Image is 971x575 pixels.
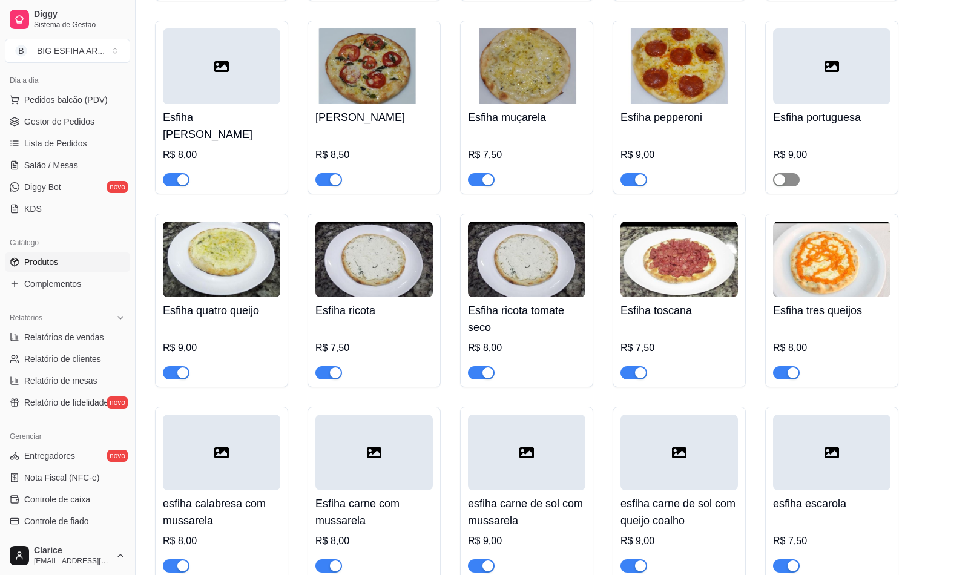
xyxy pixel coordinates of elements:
[163,341,280,355] div: R$ 9,00
[15,45,27,57] span: B
[5,427,130,446] div: Gerenciar
[468,495,585,529] h4: esfiha carne de sol com mussarela
[24,515,89,527] span: Controle de fiado
[468,341,585,355] div: R$ 8,00
[315,148,433,162] div: R$ 8,50
[315,534,433,548] div: R$ 8,00
[5,349,130,369] a: Relatório de clientes
[773,222,890,297] img: product-image
[24,116,94,128] span: Gestor de Pedidos
[468,302,585,336] h4: Esfiha ricota tomate seco
[468,109,585,126] h4: Esfiha muçarela
[5,112,130,131] a: Gestor de Pedidos
[5,156,130,175] a: Salão / Mesas
[620,109,738,126] h4: Esfiha pepperoni
[24,331,104,343] span: Relatórios de vendas
[315,302,433,319] h4: Esfiha ricota
[773,148,890,162] div: R$ 9,00
[5,541,130,570] button: Clarice[EMAIL_ADDRESS][DOMAIN_NAME]
[773,495,890,512] h4: esfiha escarola
[315,495,433,529] h4: Esfiha carne com mussarela
[163,148,280,162] div: R$ 8,00
[5,134,130,153] a: Lista de Pedidos
[24,375,97,387] span: Relatório de mesas
[37,45,105,57] div: BIG ESFIHA AR ...
[5,71,130,90] div: Dia a dia
[468,28,585,104] img: product-image
[5,393,130,412] a: Relatório de fidelidadenovo
[315,28,433,104] img: product-image
[620,302,738,319] h4: Esfiha toscana
[620,222,738,297] img: product-image
[24,396,108,409] span: Relatório de fidelidade
[24,203,42,215] span: KDS
[24,353,101,365] span: Relatório de clientes
[773,302,890,319] h4: Esfiha tres queijos
[468,534,585,548] div: R$ 9,00
[315,222,433,297] img: product-image
[5,468,130,487] a: Nota Fiscal (NFC-e)
[315,109,433,126] h4: [PERSON_NAME]
[24,94,108,106] span: Pedidos balcão (PDV)
[5,327,130,347] a: Relatórios de vendas
[24,493,90,505] span: Controle de caixa
[163,222,280,297] img: product-image
[10,313,42,323] span: Relatórios
[773,534,890,548] div: R$ 7,50
[163,302,280,319] h4: Esfiha quatro queijo
[620,28,738,104] img: product-image
[34,9,125,20] span: Diggy
[620,495,738,529] h4: esfiha carne de sol com queijo coalho
[773,341,890,355] div: R$ 8,00
[5,5,130,34] a: DiggySistema de Gestão
[620,534,738,548] div: R$ 9,00
[5,511,130,531] a: Controle de fiado
[24,471,99,484] span: Nota Fiscal (NFC-e)
[24,181,61,193] span: Diggy Bot
[24,256,58,268] span: Produtos
[5,446,130,465] a: Entregadoresnovo
[24,137,87,149] span: Lista de Pedidos
[34,20,125,30] span: Sistema de Gestão
[5,177,130,197] a: Diggy Botnovo
[163,495,280,529] h4: esfiha calabresa com mussarela
[468,222,585,297] img: product-image
[5,90,130,110] button: Pedidos balcão (PDV)
[5,533,130,553] a: Cupons
[620,341,738,355] div: R$ 7,50
[468,148,585,162] div: R$ 7,50
[24,278,81,290] span: Complementos
[315,341,433,355] div: R$ 7,50
[24,159,78,171] span: Salão / Mesas
[163,109,280,143] h4: Esfiha [PERSON_NAME]
[5,199,130,218] a: KDS
[5,233,130,252] div: Catálogo
[773,109,890,126] h4: Esfiha portuguesa
[24,450,75,462] span: Entregadores
[5,39,130,63] button: Select a team
[5,371,130,390] a: Relatório de mesas
[34,545,111,556] span: Clarice
[5,490,130,509] a: Controle de caixa
[5,274,130,294] a: Complementos
[5,252,130,272] a: Produtos
[620,148,738,162] div: R$ 9,00
[163,534,280,548] div: R$ 8,00
[34,556,111,566] span: [EMAIL_ADDRESS][DOMAIN_NAME]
